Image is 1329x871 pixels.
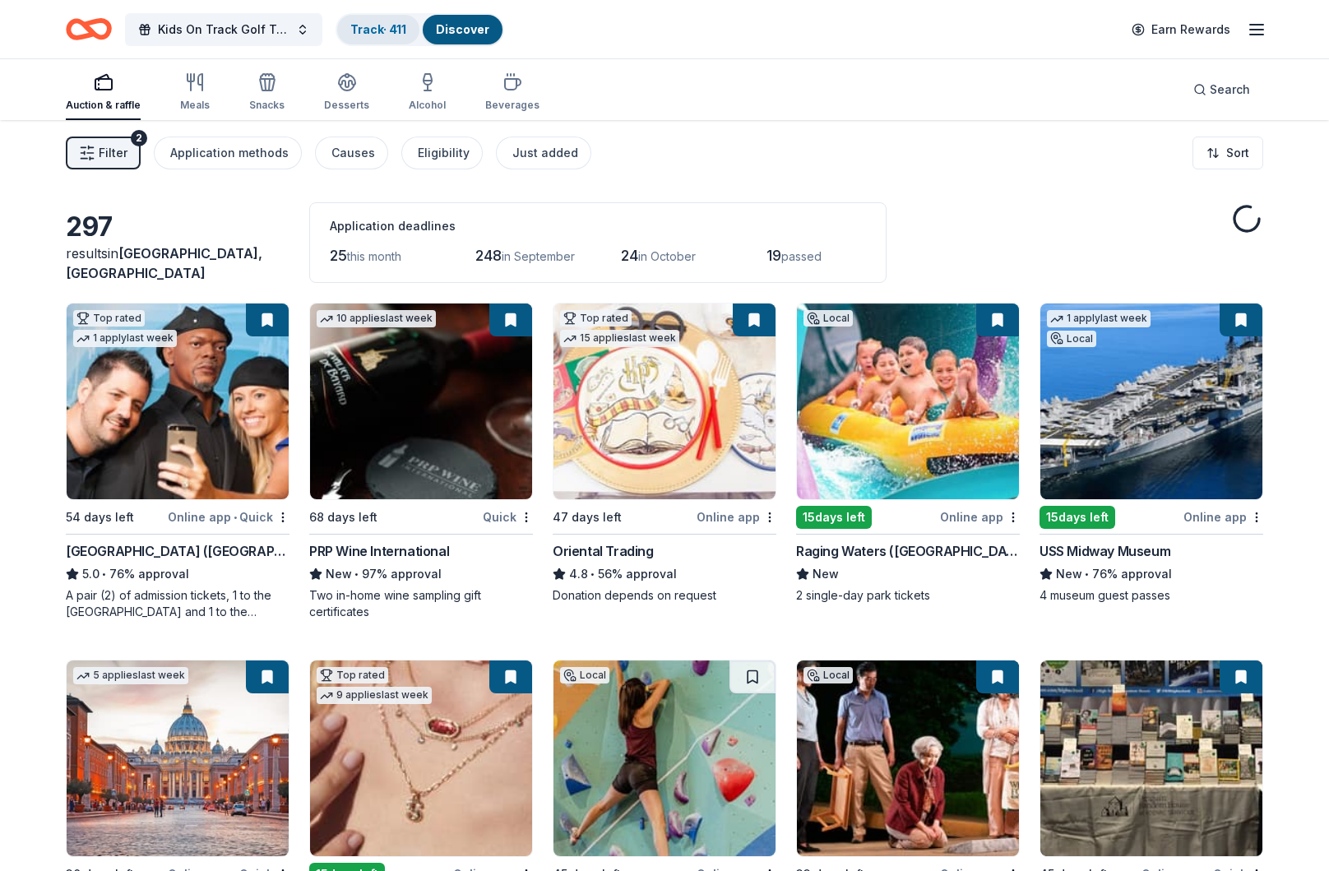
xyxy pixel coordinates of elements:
[336,13,504,46] button: Track· 411Discover
[1040,303,1262,499] img: Image for USS Midway Museum
[1183,507,1263,527] div: Online app
[485,99,539,112] div: Beverages
[102,568,106,581] span: •
[350,22,406,36] a: Track· 411
[66,66,141,120] button: Auction & raffle
[485,66,539,120] button: Beverages
[638,249,696,263] span: in October
[234,511,237,524] span: •
[590,568,595,581] span: •
[553,587,776,604] div: Donation depends on request
[99,143,127,163] span: Filter
[73,310,145,327] div: Top rated
[309,587,533,620] div: Two in-home wine sampling gift certificates
[317,310,436,327] div: 10 applies last week
[1122,15,1240,44] a: Earn Rewards
[553,303,776,604] a: Image for Oriental TradingTop rated15 applieslast week47 days leftOnline appOriental Trading4.8•5...
[309,507,377,527] div: 68 days left
[154,137,302,169] button: Application methods
[324,66,369,120] button: Desserts
[1047,310,1151,327] div: 1 apply last week
[1040,587,1263,604] div: 4 museum guest passes
[1040,506,1115,529] div: 15 days left
[309,303,533,620] a: Image for PRP Wine International10 applieslast week68 days leftQuickPRP Wine InternationalNew•97%...
[73,667,188,684] div: 5 applies last week
[354,568,359,581] span: •
[317,667,388,683] div: Top rated
[67,303,289,499] img: Image for Hollywood Wax Museum (Hollywood)
[66,137,141,169] button: Filter2
[331,143,375,163] div: Causes
[553,541,654,561] div: Oriental Trading
[309,564,533,584] div: 97% approval
[803,667,853,683] div: Local
[66,587,289,620] div: A pair (2) of admission tickets, 1 to the [GEOGRAPHIC_DATA] and 1 to the [GEOGRAPHIC_DATA]
[418,143,470,163] div: Eligibility
[66,541,289,561] div: [GEOGRAPHIC_DATA] ([GEOGRAPHIC_DATA])
[560,330,679,347] div: 15 applies last week
[560,667,609,683] div: Local
[66,243,289,283] div: results
[330,216,866,236] div: Application deadlines
[310,660,532,856] img: Image for Kendra Scott
[512,143,578,163] div: Just added
[560,310,632,327] div: Top rated
[249,99,285,112] div: Snacks
[324,99,369,112] div: Desserts
[1040,303,1263,604] a: Image for USS Midway Museum1 applylast weekLocal15days leftOnline appUSS Midway MuseumNew•76% app...
[317,687,432,704] div: 9 applies last week
[180,99,210,112] div: Meals
[496,137,591,169] button: Just added
[131,130,147,146] div: 2
[797,303,1019,499] img: Image for Raging Waters (Los Angeles)
[803,310,853,327] div: Local
[436,22,489,36] a: Discover
[310,303,532,499] img: Image for PRP Wine International
[158,20,289,39] span: Kids On Track Golf Tournament 2025
[1040,564,1263,584] div: 76% approval
[66,10,112,49] a: Home
[553,660,776,856] img: Image for Sender One Climbing
[315,137,388,169] button: Causes
[553,303,776,499] img: Image for Oriental Trading
[1226,143,1249,163] span: Sort
[796,303,1020,604] a: Image for Raging Waters (Los Angeles)Local15days leftOnline appRaging Waters ([GEOGRAPHIC_DATA])N...
[309,541,449,561] div: PRP Wine International
[326,564,352,584] span: New
[330,247,347,264] span: 25
[1210,80,1250,100] span: Search
[67,660,289,856] img: Image for City Experiences
[66,245,262,281] span: in
[409,66,446,120] button: Alcohol
[1085,568,1089,581] span: •
[66,303,289,620] a: Image for Hollywood Wax Museum (Hollywood)Top rated1 applylast week54 days leftOnline app•Quick[G...
[82,564,100,584] span: 5.0
[1047,331,1096,347] div: Local
[813,564,839,584] span: New
[796,541,1020,561] div: Raging Waters ([GEOGRAPHIC_DATA])
[1192,137,1263,169] button: Sort
[553,507,622,527] div: 47 days left
[73,330,177,347] div: 1 apply last week
[180,66,210,120] button: Meals
[249,66,285,120] button: Snacks
[170,143,289,163] div: Application methods
[66,99,141,112] div: Auction & raffle
[621,247,638,264] span: 24
[502,249,575,263] span: in September
[796,506,872,529] div: 15 days left
[553,564,776,584] div: 56% approval
[940,507,1020,527] div: Online app
[483,507,533,527] div: Quick
[168,507,289,527] div: Online app Quick
[781,249,822,263] span: passed
[475,247,502,264] span: 248
[66,564,289,584] div: 76% approval
[125,13,322,46] button: Kids On Track Golf Tournament 2025
[697,507,776,527] div: Online app
[796,587,1020,604] div: 2 single-day park tickets
[766,247,781,264] span: 19
[66,507,134,527] div: 54 days left
[347,249,401,263] span: this month
[1180,73,1263,106] button: Search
